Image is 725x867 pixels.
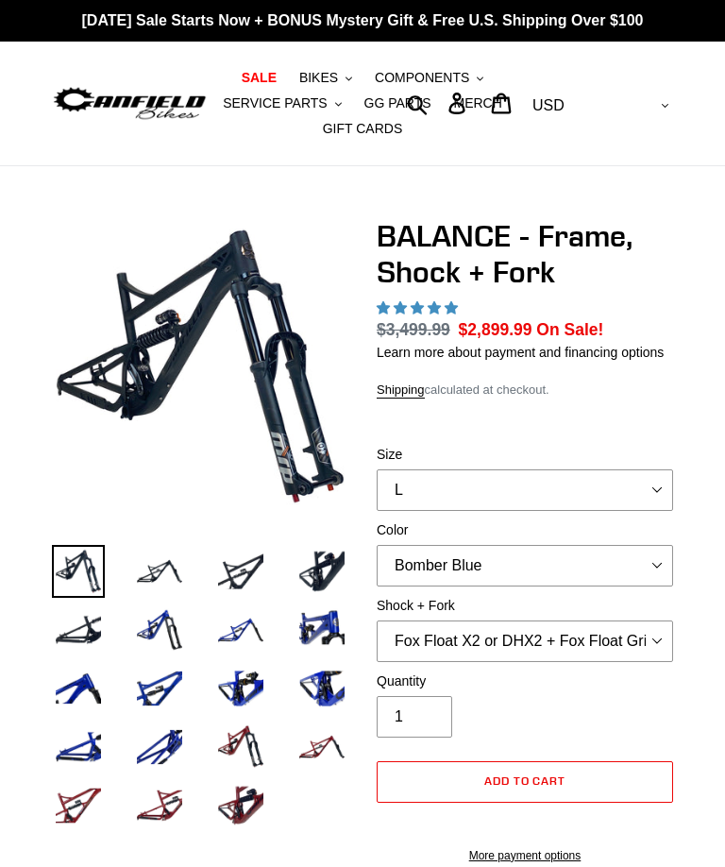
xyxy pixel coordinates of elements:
[377,596,673,616] label: Shock + Fork
[232,65,286,91] a: SALE
[377,671,673,691] label: Quantity
[242,70,277,86] span: SALE
[484,773,566,788] span: Add to cart
[299,70,338,86] span: BIKES
[459,320,532,339] span: $2,899.99
[290,65,362,91] button: BIKES
[133,603,186,656] img: Load image into Gallery viewer, BALANCE - Frame, Shock + Fork
[52,662,105,715] img: Load image into Gallery viewer, BALANCE - Frame, Shock + Fork
[52,545,105,598] img: Load image into Gallery viewer, BALANCE - Frame, Shock + Fork
[214,721,267,773] img: Load image into Gallery viewer, BALANCE - Frame, Shock + Fork
[295,545,348,598] img: Load image into Gallery viewer, BALANCE - Frame, Shock + Fork
[375,70,469,86] span: COMPONENTS
[377,300,462,315] span: 5.00 stars
[52,84,208,123] img: Canfield Bikes
[52,721,105,773] img: Load image into Gallery viewer, BALANCE - Frame, Shock + Fork
[355,91,441,116] a: GG PARTS
[133,779,186,832] img: Load image into Gallery viewer, BALANCE - Frame, Shock + Fork
[56,222,345,511] img: BALANCE - Frame, Shock + Fork
[52,603,105,656] img: Load image into Gallery viewer, BALANCE - Frame, Shock + Fork
[377,218,673,291] h1: BALANCE - Frame, Shock + Fork
[377,520,673,540] label: Color
[133,545,186,598] img: Load image into Gallery viewer, BALANCE - Frame, Shock + Fork
[223,95,327,111] span: SERVICE PARTS
[214,545,267,598] img: Load image into Gallery viewer, BALANCE - Frame, Shock + Fork
[213,91,350,116] button: SERVICE PARTS
[295,603,348,656] img: Load image into Gallery viewer, BALANCE - Frame, Shock + Fork
[214,603,267,656] img: Load image into Gallery viewer, BALANCE - Frame, Shock + Fork
[295,721,348,773] img: Load image into Gallery viewer, BALANCE - Frame, Shock + Fork
[377,320,450,339] s: $3,499.99
[536,317,603,342] span: On Sale!
[52,779,105,832] img: Load image into Gallery viewer, BALANCE - Frame, Shock + Fork
[365,65,493,91] button: COMPONENTS
[377,381,673,399] div: calculated at checkout.
[377,445,673,465] label: Size
[133,662,186,715] img: Load image into Gallery viewer, BALANCE - Frame, Shock + Fork
[377,847,673,864] a: More payment options
[364,95,431,111] span: GG PARTS
[214,662,267,715] img: Load image into Gallery viewer, BALANCE - Frame, Shock + Fork
[377,345,664,360] a: Learn more about payment and financing options
[295,662,348,715] img: Load image into Gallery viewer, BALANCE - Frame, Shock + Fork
[214,779,267,832] img: Load image into Gallery viewer, BALANCE - Frame, Shock + Fork
[133,721,186,773] img: Load image into Gallery viewer, BALANCE - Frame, Shock + Fork
[377,761,673,803] button: Add to cart
[377,382,425,399] a: Shipping
[313,116,413,142] a: GIFT CARDS
[323,121,403,137] span: GIFT CARDS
